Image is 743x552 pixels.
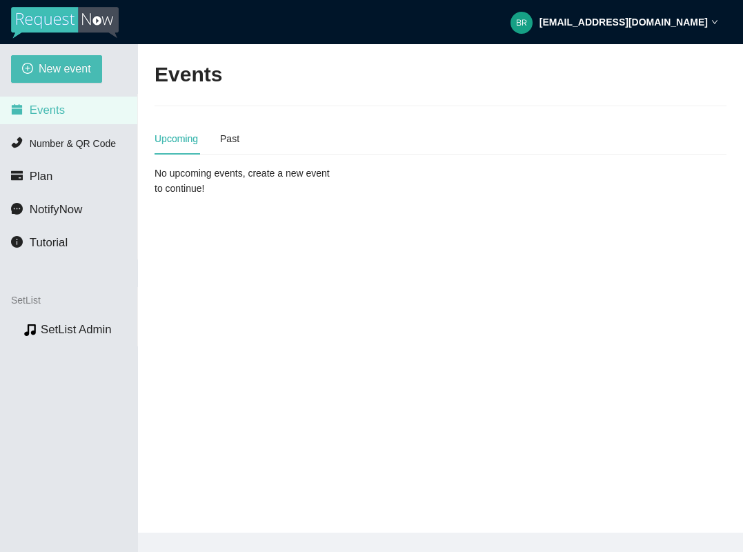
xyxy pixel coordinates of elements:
[155,131,198,146] div: Upcoming
[30,170,53,183] span: Plan
[11,236,23,248] span: info-circle
[11,137,23,148] span: phone
[30,203,82,216] span: NotifyNow
[155,61,222,89] h2: Events
[41,323,112,336] a: SetList Admin
[539,17,708,28] strong: [EMAIL_ADDRESS][DOMAIN_NAME]
[30,236,68,249] span: Tutorial
[39,60,91,77] span: New event
[711,19,718,26] span: down
[11,7,119,39] img: RequestNow
[11,55,102,83] button: plus-circleNew event
[11,170,23,181] span: credit-card
[30,103,65,117] span: Events
[11,203,23,215] span: message
[11,103,23,115] span: calendar
[155,166,338,196] div: No upcoming events, create a new event to continue!
[22,63,33,76] span: plus-circle
[220,131,239,146] div: Past
[30,138,116,149] span: Number & QR Code
[511,12,533,34] img: 7c47f30576844e39b3c5829979e0ea4a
